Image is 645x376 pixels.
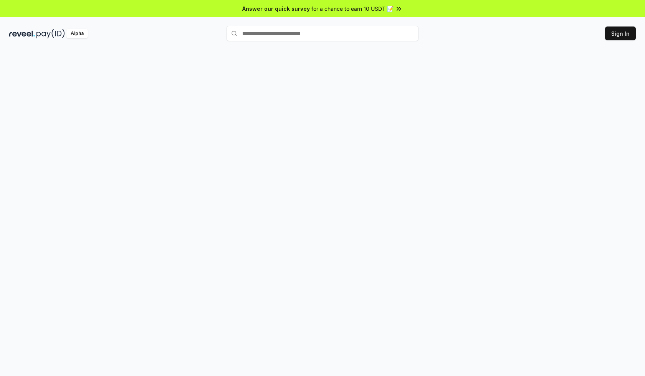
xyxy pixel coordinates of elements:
[36,29,65,38] img: pay_id
[9,29,35,38] img: reveel_dark
[605,27,636,40] button: Sign In
[242,5,310,13] span: Answer our quick survey
[66,29,88,38] div: Alpha
[311,5,394,13] span: for a chance to earn 10 USDT 📝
